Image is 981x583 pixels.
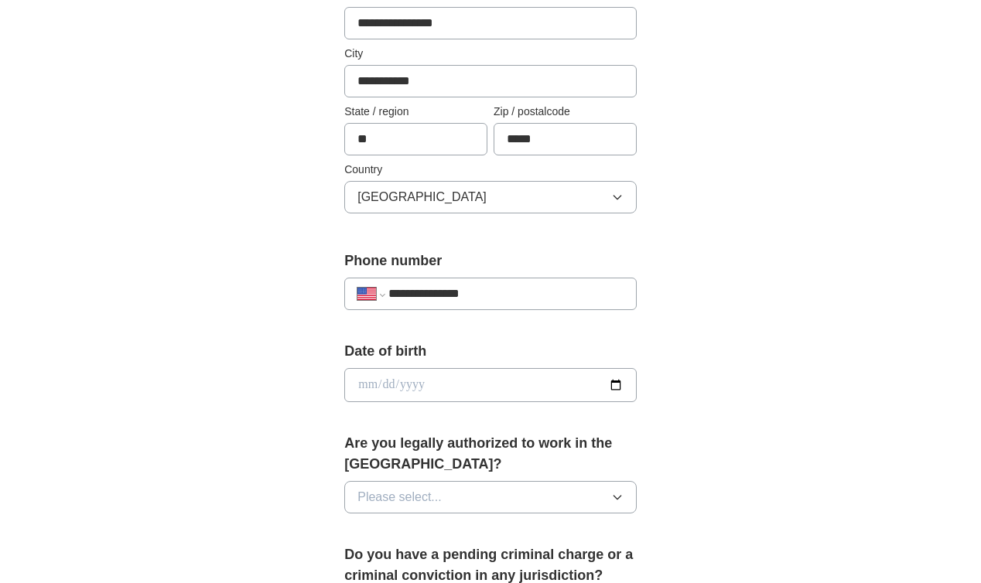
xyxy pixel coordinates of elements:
span: [GEOGRAPHIC_DATA] [357,188,487,206]
label: Date of birth [344,341,637,362]
label: Phone number [344,251,637,271]
span: Please select... [357,488,442,506]
label: Country [344,162,637,178]
label: City [344,46,637,62]
button: Please select... [344,481,637,513]
label: Are you legally authorized to work in the [GEOGRAPHIC_DATA]? [344,433,637,475]
label: Zip / postalcode [494,104,637,120]
button: [GEOGRAPHIC_DATA] [344,181,637,213]
label: State / region [344,104,487,120]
